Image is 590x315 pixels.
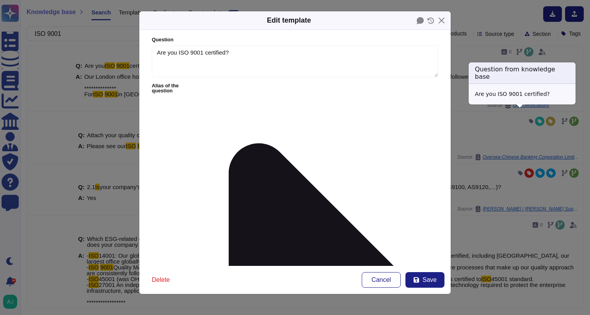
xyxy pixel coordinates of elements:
[362,272,401,288] button: Cancel
[371,277,391,283] span: Cancel
[152,37,438,42] label: Question
[405,272,444,288] button: Save
[152,46,438,78] textarea: Are you ISO 9001 certified?
[423,277,437,283] span: Save
[469,84,576,104] div: Are you ISO 9001 certified?
[469,62,576,84] h3: Question from knowledge base
[146,272,176,288] button: Delete
[152,277,170,283] span: Delete
[267,15,311,26] div: Edit template
[435,14,448,27] button: Close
